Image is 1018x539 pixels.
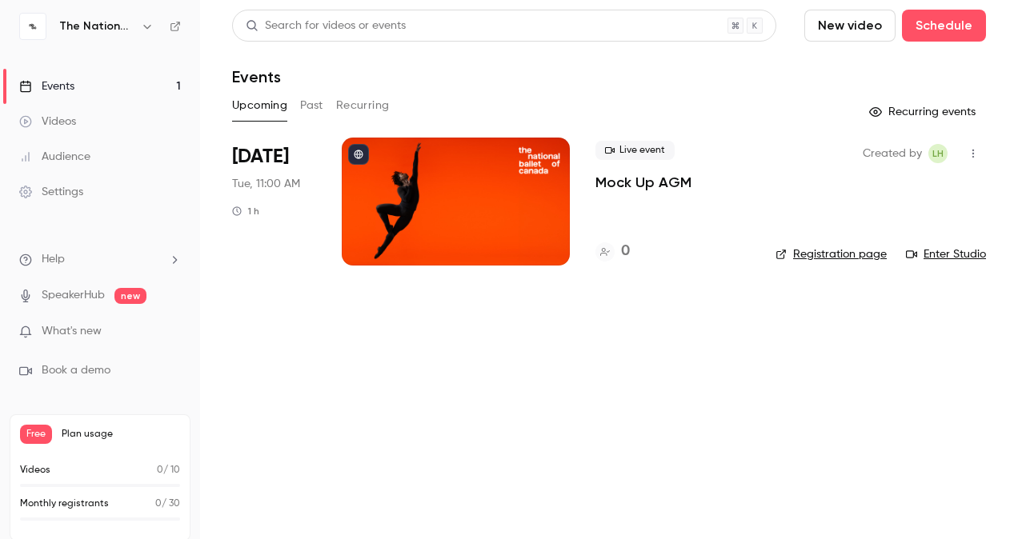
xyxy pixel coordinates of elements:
span: Free [20,425,52,444]
li: help-dropdown-opener [19,251,181,268]
div: Search for videos or events [246,18,406,34]
a: SpeakerHub [42,287,105,304]
div: Videos [19,114,76,130]
div: 1 h [232,205,259,218]
div: Settings [19,184,83,200]
a: Registration page [776,246,887,262]
div: Events [19,78,74,94]
span: Plan usage [62,428,180,441]
p: Monthly registrants [20,497,109,511]
span: LH [932,144,944,163]
h1: Events [232,67,281,86]
h6: The National Ballet of Canada [59,18,134,34]
span: What's new [42,323,102,340]
span: new [114,288,146,304]
img: The National Ballet of Canada [20,14,46,39]
div: Sep 16 Tue, 11:00 AM (America/Toronto) [232,138,316,266]
span: [DATE] [232,144,289,170]
p: / 10 [157,463,180,477]
p: / 30 [155,497,180,511]
span: Leah Heidenheim [928,144,948,163]
span: 0 [157,465,163,475]
span: Book a demo [42,362,110,379]
span: Tue, 11:00 AM [232,176,300,192]
button: Recurring [336,93,390,118]
button: Recurring events [862,99,986,125]
button: New video [804,10,896,42]
button: Upcoming [232,93,287,118]
span: Help [42,251,65,268]
span: 0 [155,499,162,509]
iframe: Noticeable Trigger [162,325,181,339]
button: Schedule [902,10,986,42]
h4: 0 [621,241,630,262]
div: Audience [19,149,90,165]
p: Videos [20,463,50,477]
a: Mock Up AGM [595,173,691,192]
button: Past [300,93,323,118]
span: Created by [863,144,922,163]
span: Live event [595,141,675,160]
a: Enter Studio [906,246,986,262]
a: 0 [595,241,630,262]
